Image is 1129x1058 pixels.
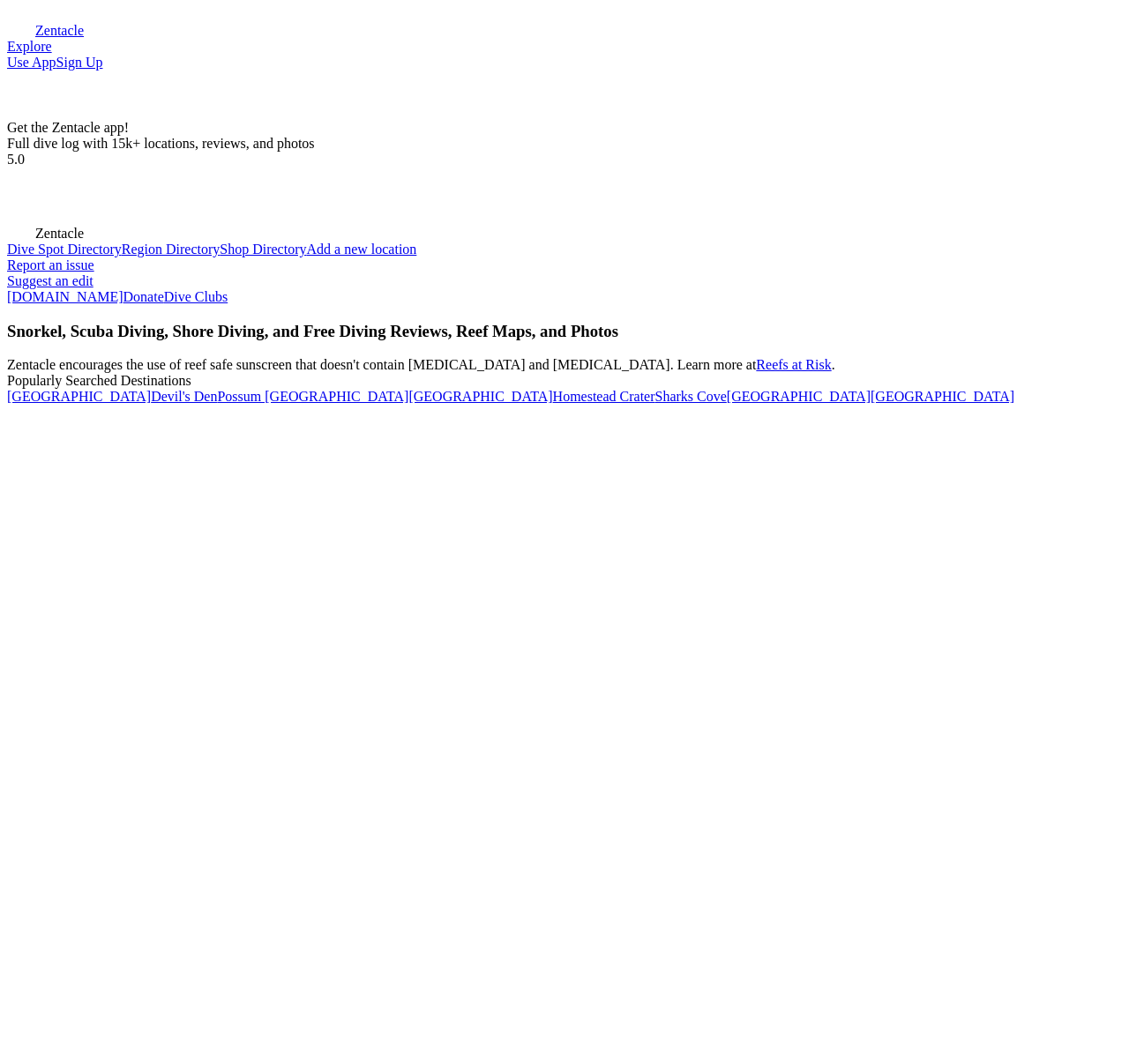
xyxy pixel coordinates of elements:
a: Add a new location [306,242,416,257]
a: Explore [7,39,52,54]
img: iOS app store [7,168,139,206]
span: Zentacle [35,226,84,241]
a: Reefs at Risk [756,357,831,372]
div: Popularly Searched Destinations [7,373,1122,389]
a: iOS app store [7,194,139,209]
a: [DOMAIN_NAME] [7,289,123,304]
a: Region Directory [122,242,221,257]
a: Use App [7,55,56,70]
div: Zentacle encourages the use of reef safe sunscreen that doesn't contain [MEDICAL_DATA] and [MEDIC... [7,357,1122,373]
a: [GEOGRAPHIC_DATA] [7,389,151,404]
a: Possum [GEOGRAPHIC_DATA] [217,389,408,404]
a: Suggest an edit [7,273,1122,289]
img: left caret [7,71,28,92]
span: Zentacle [35,23,84,38]
a: Homestead Crater [553,389,655,404]
div: Full dive log with 15k+ locations, reviews, and photos [7,136,1122,152]
a: [GEOGRAPHIC_DATA] [727,389,871,404]
a: Zentacle logoZentacle [7,23,84,38]
img: right caret [7,95,28,116]
img: Zentacle logo [7,7,35,35]
a: [GEOGRAPHIC_DATA] [408,389,552,404]
a: Shop Directory [220,242,306,257]
a: Dive Clubs [164,289,228,304]
a: Sharks Cove [655,389,727,404]
span: 5.0 [7,152,25,167]
a: Dive Spot Directory [7,242,122,257]
a: Devil's Den [151,389,217,404]
a: Report an issue [7,257,1122,273]
h3: Snorkel, Scuba Diving, Shore Diving, and Free Diving Reviews, Reef Maps, and Photos [7,322,1122,341]
a: Donate [123,289,164,304]
img: logo [7,210,35,238]
a: [GEOGRAPHIC_DATA] [871,389,1014,404]
div: Get the Zentacle app! [7,120,1122,136]
a: Sign Up [56,55,103,70]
